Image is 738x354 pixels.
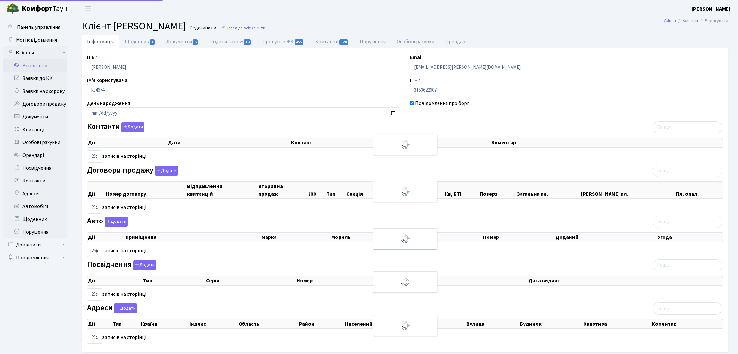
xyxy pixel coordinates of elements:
[87,122,144,132] label: Контакти
[653,302,722,315] input: Пошук...
[555,233,657,242] th: Доданий
[87,332,146,344] label: записів на сторінці
[87,166,178,176] label: Договори продажу
[479,182,516,198] th: Поверх
[310,35,354,48] a: Квитанції
[346,182,381,198] th: Секція
[410,53,422,61] label: Email
[3,162,67,174] a: Посвідчення
[410,76,421,84] label: ІПН
[6,3,19,15] img: logo.png
[3,149,67,162] a: Орендарі
[82,35,119,48] a: Інформація
[580,182,676,198] th: [PERSON_NAME] пл.
[3,110,67,123] a: Документи
[193,39,198,45] span: 6
[583,319,651,328] th: Квартира
[112,302,137,314] a: Додати
[295,39,304,45] span: 455
[87,202,102,214] select: записів на сторінці
[3,21,67,34] a: Панель управління
[444,182,480,198] th: Кв, БТІ
[153,165,178,176] a: Додати
[87,138,168,147] th: Дії
[87,288,146,301] label: записів на сторінці
[87,303,137,313] label: Адреси
[664,17,676,24] a: Admin
[657,233,723,242] th: Угода
[120,121,144,133] a: Додати
[16,36,57,44] span: Мої повідомлення
[221,25,265,31] a: Назад до всіхКлієнти
[440,35,472,48] a: Орендарі
[82,19,186,34] span: Клієнт [PERSON_NAME]
[87,150,146,163] label: записів на сторінці
[654,14,738,28] nav: breadcrumb
[653,121,722,133] input: Пошук...
[3,46,67,59] a: Клієнти
[87,260,156,270] label: Посвідчення
[418,233,482,242] th: Колір
[3,213,67,226] a: Щоденник
[119,35,161,48] a: Щоденник
[168,138,291,147] th: Дата
[344,319,466,328] th: Населений пункт
[150,39,155,45] span: 1
[87,100,130,107] label: День народження
[3,123,67,136] a: Квитанції
[528,276,723,285] th: Дата видачі
[402,276,528,285] th: Видано
[391,35,440,48] a: Особові рахунки
[22,4,53,14] b: Комфорт
[87,217,128,227] label: Авто
[653,259,722,271] input: Пошук...
[87,202,146,214] label: записів на сторінці
[339,39,348,45] span: 120
[676,182,723,198] th: Пл. опал.
[22,4,67,14] span: Таун
[400,320,410,331] img: Обробка...
[140,319,189,328] th: Країна
[251,25,265,31] span: Клієнти
[683,17,698,24] a: Клієнти
[257,35,309,48] a: Пропуск в ЖК
[87,76,127,84] label: Ім'я користувача
[3,238,67,251] a: Довідники
[3,187,67,200] a: Адреси
[299,319,344,328] th: Район
[296,276,402,285] th: Номер
[692,5,730,12] b: [PERSON_NAME]
[354,35,391,48] a: Порушення
[698,17,728,24] li: Редагувати
[188,25,218,31] small: Редагувати .
[189,319,238,328] th: Індекс
[653,165,722,177] input: Пошук...
[482,233,555,242] th: Номер
[87,276,143,285] th: Дії
[400,186,410,197] img: Обробка...
[3,251,67,264] a: Повідомлення
[326,182,346,198] th: Тип
[238,319,299,328] th: Область
[653,216,722,228] input: Пошук...
[17,24,60,31] span: Панель управління
[125,233,260,242] th: Приміщення
[3,226,67,238] a: Порушення
[87,233,125,242] th: Дії
[516,182,580,198] th: Загальна пл.
[400,234,410,244] img: Обробка...
[87,245,102,257] select: записів на сторінці
[3,136,67,149] a: Особові рахунки
[400,139,410,149] img: Обробка...
[692,5,730,13] a: [PERSON_NAME]
[105,217,128,227] button: Авто
[3,59,67,72] a: Всі клієнти
[155,166,178,176] button: Договори продажу
[186,182,258,198] th: Відправлення квитанцій
[3,200,67,213] a: Автомобілі
[161,35,204,48] a: Документи
[3,98,67,110] a: Договори продажу
[114,303,137,313] button: Адреси
[105,182,186,198] th: Номер договору
[133,260,156,270] button: Посвідчення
